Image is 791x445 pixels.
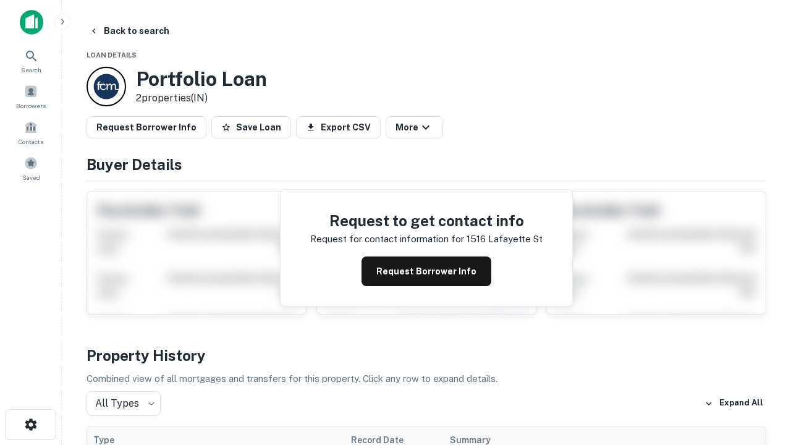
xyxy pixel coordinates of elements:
button: Expand All [701,394,766,413]
p: Request for contact information for [310,232,464,247]
h3: Portfolio Loan [136,67,267,91]
span: Contacts [19,137,43,146]
h4: Request to get contact info [310,210,543,232]
span: Search [21,65,41,75]
span: Loan Details [87,51,137,59]
button: Request Borrower Info [362,256,491,286]
button: More [386,116,443,138]
h4: Property History [87,344,766,367]
a: Contacts [4,116,58,149]
h4: Buyer Details [87,153,766,176]
a: Borrowers [4,80,58,113]
span: Saved [22,172,40,182]
button: Request Borrower Info [87,116,206,138]
button: Export CSV [296,116,381,138]
iframe: Chat Widget [729,307,791,366]
img: capitalize-icon.png [20,10,43,35]
button: Back to search [84,20,174,42]
p: 1516 lafayette st [467,232,543,247]
a: Search [4,44,58,77]
p: 2 properties (IN) [136,91,267,106]
button: Save Loan [211,116,291,138]
div: All Types [87,391,161,416]
span: Borrowers [16,101,46,111]
p: Combined view of all mortgages and transfers for this property. Click any row to expand details. [87,371,766,386]
a: Saved [4,151,58,185]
